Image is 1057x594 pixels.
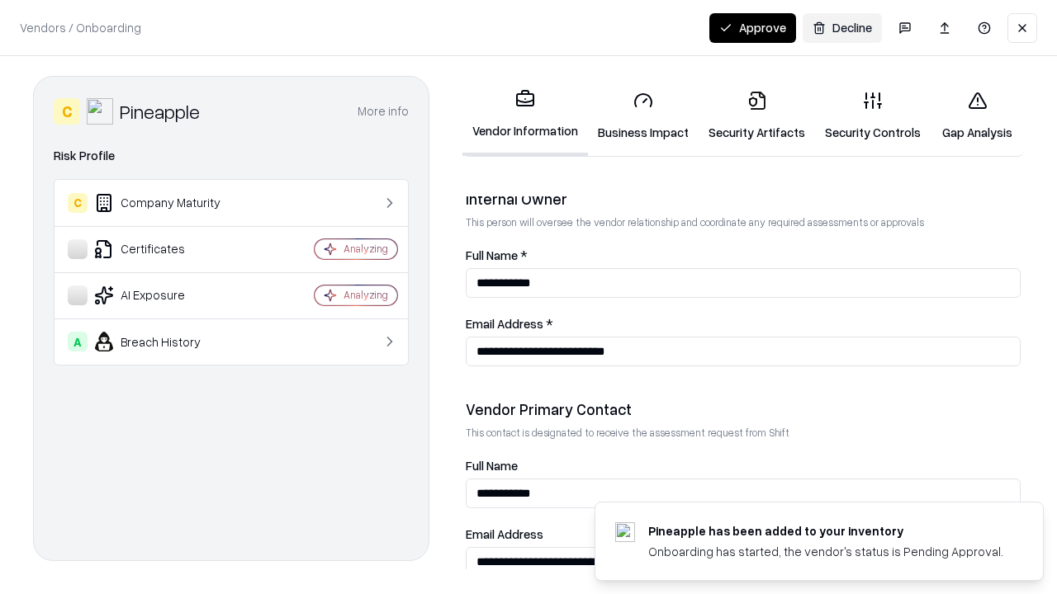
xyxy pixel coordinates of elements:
[648,543,1003,560] div: Onboarding has started, the vendor's status is Pending Approval.
[931,78,1024,154] a: Gap Analysis
[68,285,265,305] div: AI Exposure
[648,522,1003,540] div: Pineapple has been added to your inventory
[68,332,88,351] div: A
[466,189,1021,209] div: Internal Owner
[54,98,80,125] div: C
[87,98,113,125] img: Pineapple
[466,318,1021,330] label: Email Address *
[344,242,388,256] div: Analyzing
[68,193,88,213] div: C
[466,528,1021,540] label: Email Address
[466,399,1021,419] div: Vendor Primary Contact
[466,426,1021,440] p: This contact is designated to receive the assessment request from Shift
[462,76,588,156] a: Vendor Information
[815,78,931,154] a: Security Controls
[466,249,1021,262] label: Full Name *
[466,460,1021,472] label: Full Name
[803,13,882,43] button: Decline
[120,98,200,125] div: Pineapple
[358,97,409,126] button: More info
[588,78,699,154] a: Business Impact
[20,19,141,36] p: Vendors / Onboarding
[68,193,265,213] div: Company Maturity
[709,13,796,43] button: Approve
[54,146,409,166] div: Risk Profile
[68,239,265,259] div: Certificates
[68,332,265,351] div: Breach History
[699,78,815,154] a: Security Artifacts
[466,215,1021,229] p: This person will oversee the vendor relationship and coordinate any required assessments or appro...
[615,522,635,542] img: pineappleenergy.com
[344,288,388,302] div: Analyzing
